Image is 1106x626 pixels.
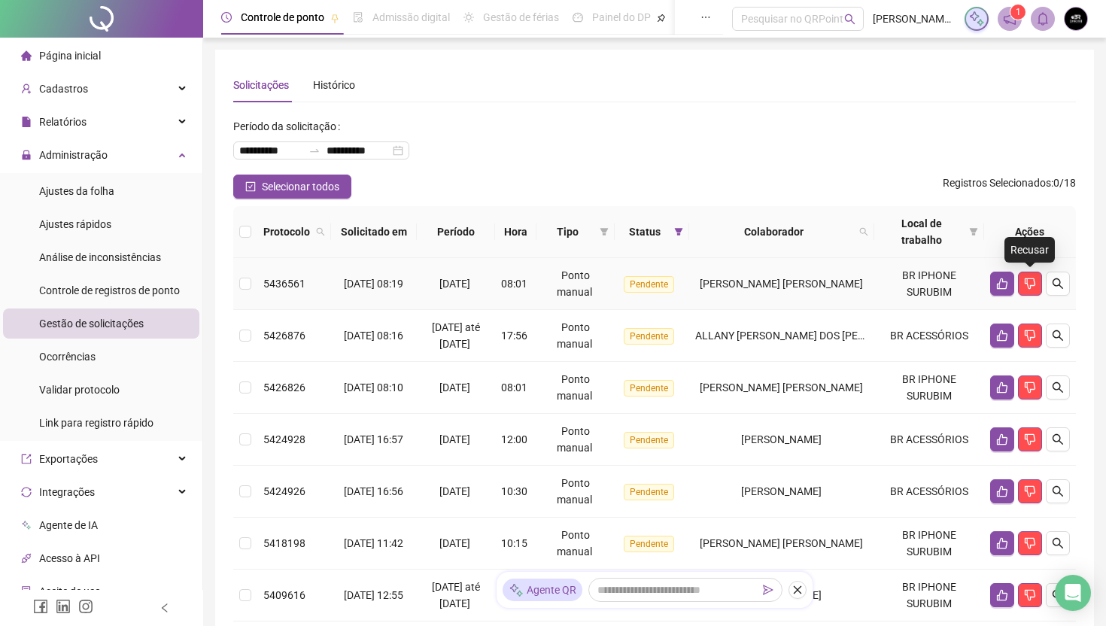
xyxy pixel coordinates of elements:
[39,585,101,597] span: Aceite de uso
[1052,589,1064,601] span: search
[233,175,351,199] button: Selecionar todos
[657,14,666,23] span: pushpin
[313,220,328,243] span: search
[344,433,403,445] span: [DATE] 16:57
[241,11,324,23] span: Controle de ponto
[542,223,594,240] span: Tipo
[624,380,674,397] span: Pendente
[503,579,582,601] div: Agente QR
[263,223,310,240] span: Protocolo
[1052,330,1064,342] span: search
[1055,575,1091,611] div: Open Intercom Messenger
[21,84,32,94] span: user-add
[1003,12,1016,26] span: notification
[39,453,98,465] span: Exportações
[263,485,305,497] span: 5424926
[344,381,403,394] span: [DATE] 08:10
[245,181,256,192] span: check-square
[968,11,985,27] img: sparkle-icon.fc2bf0ac1784a2077858766a79e2daf3.svg
[501,485,527,497] span: 10:30
[557,529,592,558] span: Ponto manual
[1024,589,1036,601] span: dislike
[160,603,170,613] span: left
[330,14,339,23] span: pushpin
[39,185,114,197] span: Ajustes da folha
[344,278,403,290] span: [DATE] 08:19
[308,144,321,156] span: swap-right
[432,581,480,609] span: [DATE] até [DATE]
[624,276,674,293] span: Pendente
[21,553,32,564] span: api
[1052,381,1064,394] span: search
[344,330,403,342] span: [DATE] 08:16
[874,362,984,414] td: BR IPHONE SURUBIM
[844,14,855,25] span: search
[56,599,71,614] span: linkedin
[439,278,470,290] span: [DATE]
[996,537,1008,549] span: like
[313,77,355,93] div: Histórico
[331,206,417,258] th: Solicitado em
[1016,7,1021,17] span: 1
[483,11,559,23] span: Gestão de férias
[263,381,305,394] span: 5426826
[21,50,32,61] span: home
[695,223,853,240] span: Colaborador
[501,381,527,394] span: 08:01
[557,269,592,298] span: Ponto manual
[501,433,527,445] span: 12:00
[996,485,1008,497] span: like
[996,381,1008,394] span: like
[344,485,403,497] span: [DATE] 16:56
[39,552,100,564] span: Acesso à API
[262,178,339,195] span: Selecionar todos
[344,537,403,549] span: [DATE] 11:42
[372,11,450,23] span: Admissão digital
[21,586,32,597] span: audit
[509,582,524,598] img: sparkle-icon.fc2bf0ac1784a2077858766a79e2daf3.svg
[1024,433,1036,445] span: dislike
[990,223,1070,240] div: Ações
[39,384,120,396] span: Validar protocolo
[1024,278,1036,290] span: dislike
[39,149,108,161] span: Administração
[39,116,87,128] span: Relatórios
[624,536,674,552] span: Pendente
[874,258,984,310] td: BR IPHONE SURUBIM
[417,206,495,258] th: Período
[432,321,480,350] span: [DATE] até [DATE]
[78,599,93,614] span: instagram
[39,50,101,62] span: Página inicial
[624,484,674,500] span: Pendente
[557,425,592,454] span: Ponto manual
[39,251,161,263] span: Análise de inconsistências
[39,284,180,296] span: Controle de registros de ponto
[221,12,232,23] span: clock-circle
[1004,237,1055,263] div: Recusar
[316,227,325,236] span: search
[621,223,668,240] span: Status
[1052,537,1064,549] span: search
[495,206,536,258] th: Hora
[741,433,822,445] span: [PERSON_NAME]
[39,417,153,429] span: Link para registro rápido
[21,487,32,497] span: sync
[597,220,612,243] span: filter
[600,227,609,236] span: filter
[695,330,922,342] span: ALLANY [PERSON_NAME] DOS [PERSON_NAME]
[439,433,470,445] span: [DATE]
[21,454,32,464] span: export
[501,330,527,342] span: 17:56
[39,318,144,330] span: Gestão de solicitações
[943,175,1076,199] span: : 0 / 18
[624,328,674,345] span: Pendente
[792,585,803,595] span: close
[874,310,984,362] td: BR ACESSÓRIOS
[1036,12,1050,26] span: bell
[501,537,527,549] span: 10:15
[33,599,48,614] span: facebook
[308,144,321,156] span: to
[996,278,1008,290] span: like
[966,212,981,251] span: filter
[263,278,305,290] span: 5436561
